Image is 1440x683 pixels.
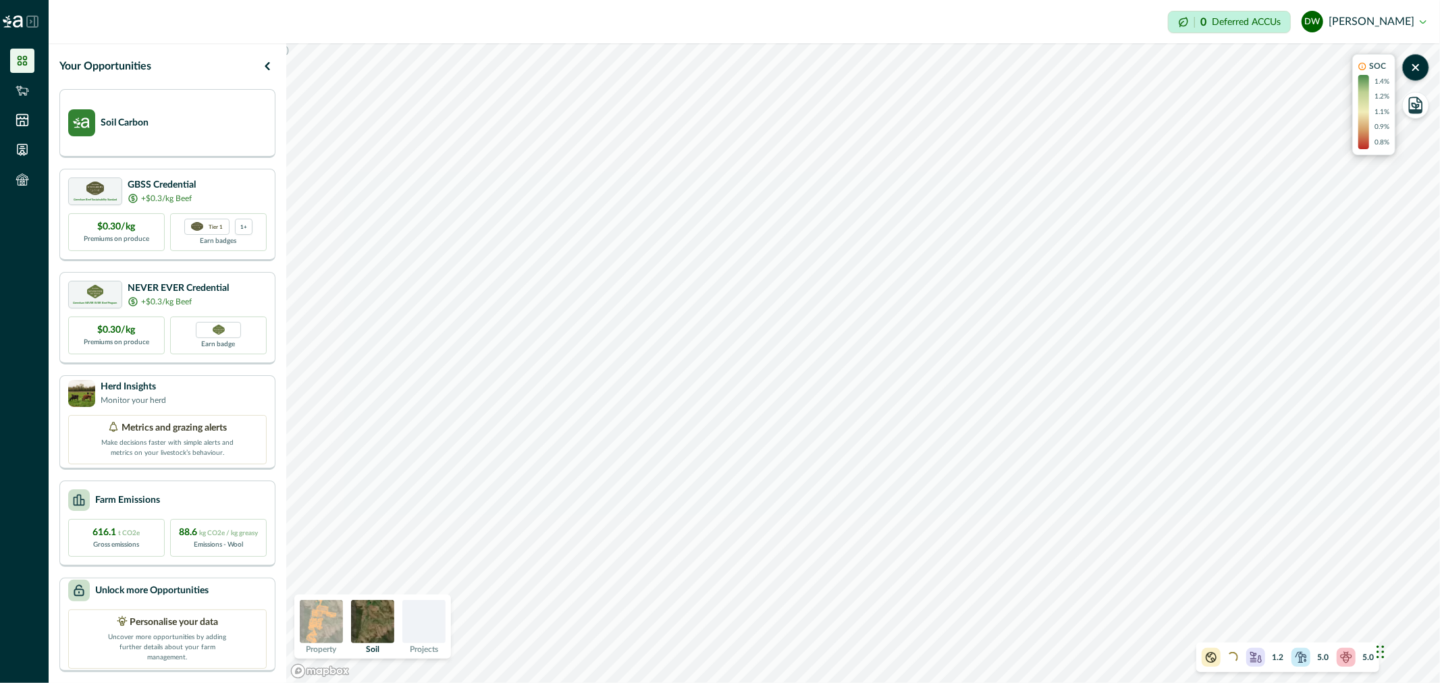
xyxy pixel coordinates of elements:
p: Tier 1 [209,222,223,231]
img: Logo [3,16,23,28]
p: GBSS Credential [128,178,196,192]
p: Uncover more opportunities by adding further details about your farm management. [100,630,235,663]
p: 0.9% [1375,122,1389,132]
p: Personalise your data [130,616,219,630]
img: certification logo [86,182,104,195]
p: Greenham Beef Sustainability Standard [74,198,117,201]
img: soil preview [351,600,394,643]
p: Projects [410,645,438,653]
div: Drag [1377,632,1385,672]
p: 1.4% [1375,77,1389,87]
p: Metrics and grazing alerts [122,421,227,435]
p: 1.1% [1375,107,1389,117]
p: Farm Emissions [95,493,160,508]
p: 0 [1200,17,1206,28]
img: Greenham NEVER EVER certification badge [213,325,225,335]
p: 5.0 [1362,651,1374,663]
p: +$0.3/kg Beef [141,192,192,204]
p: Gross emissions [94,540,140,550]
p: 616.1 [93,526,140,540]
p: Earn badge [202,338,236,350]
button: daniel wortmann[PERSON_NAME] [1302,5,1426,38]
p: 88.6 [179,526,258,540]
p: 1.2% [1375,92,1389,102]
span: t CO2e [119,530,140,537]
p: 0.8% [1375,138,1389,148]
p: Deferred ACCUs [1212,17,1281,27]
p: 1+ [240,222,247,231]
p: Earn badges [201,235,237,246]
p: Property [306,645,337,653]
p: $0.30/kg [98,220,136,234]
p: Emissions - Wool [194,540,243,550]
p: Monitor your herd [101,394,166,406]
p: 1.2 [1272,651,1283,663]
p: Unlock more Opportunities [95,584,209,598]
p: Premiums on produce [84,337,149,348]
p: Premiums on produce [84,234,149,244]
p: $0.30/kg [98,323,136,337]
img: certification logo [191,222,203,231]
p: Herd Insights [101,380,166,394]
div: more credentials avaialble [235,219,252,235]
p: Soil [366,645,379,653]
p: Make decisions faster with simple alerts and metrics on your livestock’s behaviour. [100,435,235,458]
p: NEVER EVER Credential [128,281,229,296]
p: SOC [1369,60,1386,72]
p: Soil Carbon [101,116,149,130]
iframe: Chat Widget [1372,618,1440,683]
a: Mapbox logo [290,663,350,679]
img: certification logo [87,285,104,298]
img: property preview [300,600,343,643]
p: Your Opportunities [59,58,151,74]
p: 5.0 [1317,651,1329,663]
p: +$0.3/kg Beef [141,296,192,308]
span: kg CO2e / kg greasy [199,530,258,537]
p: Greenham NEVER EVER Beef Program [74,302,117,304]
